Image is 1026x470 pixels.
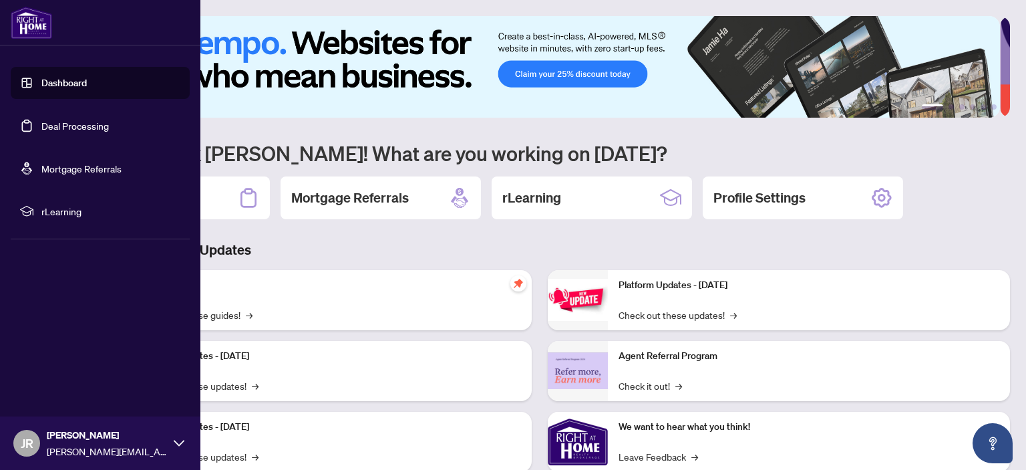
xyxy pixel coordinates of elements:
[140,278,521,293] p: Self-Help
[502,189,561,207] h2: rLearning
[69,16,1000,118] img: Slide 0
[47,428,167,443] span: [PERSON_NAME]
[246,308,252,322] span: →
[922,104,943,110] button: 1
[291,189,409,207] h2: Mortgage Referrals
[41,77,87,89] a: Dashboard
[619,378,682,393] a: Check it out!→
[252,378,259,393] span: →
[252,449,259,464] span: →
[981,104,986,110] button: 5
[140,349,521,364] p: Platform Updates - [DATE]
[949,104,954,110] button: 2
[47,444,167,459] span: [PERSON_NAME][EMAIL_ADDRESS][DOMAIN_NAME]
[41,120,109,132] a: Deal Processing
[619,420,999,435] p: We want to hear what you think!
[730,308,737,322] span: →
[970,104,975,110] button: 4
[619,349,999,364] p: Agent Referral Program
[973,423,1013,463] button: Open asap
[619,278,999,293] p: Platform Updates - [DATE]
[619,308,737,322] a: Check out these updates!→
[21,434,33,453] span: JR
[713,189,806,207] h2: Profile Settings
[69,241,1010,259] h3: Brokerage & Industry Updates
[41,204,180,219] span: rLearning
[619,449,698,464] a: Leave Feedback→
[69,140,1010,166] h1: Welcome back [PERSON_NAME]! What are you working on [DATE]?
[41,162,122,174] a: Mortgage Referrals
[510,275,526,291] span: pushpin
[140,420,521,435] p: Platform Updates - [DATE]
[11,7,52,39] img: logo
[548,279,608,321] img: Platform Updates - June 23, 2025
[548,352,608,389] img: Agent Referral Program
[691,449,698,464] span: →
[675,378,682,393] span: →
[991,104,997,110] button: 6
[959,104,965,110] button: 3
